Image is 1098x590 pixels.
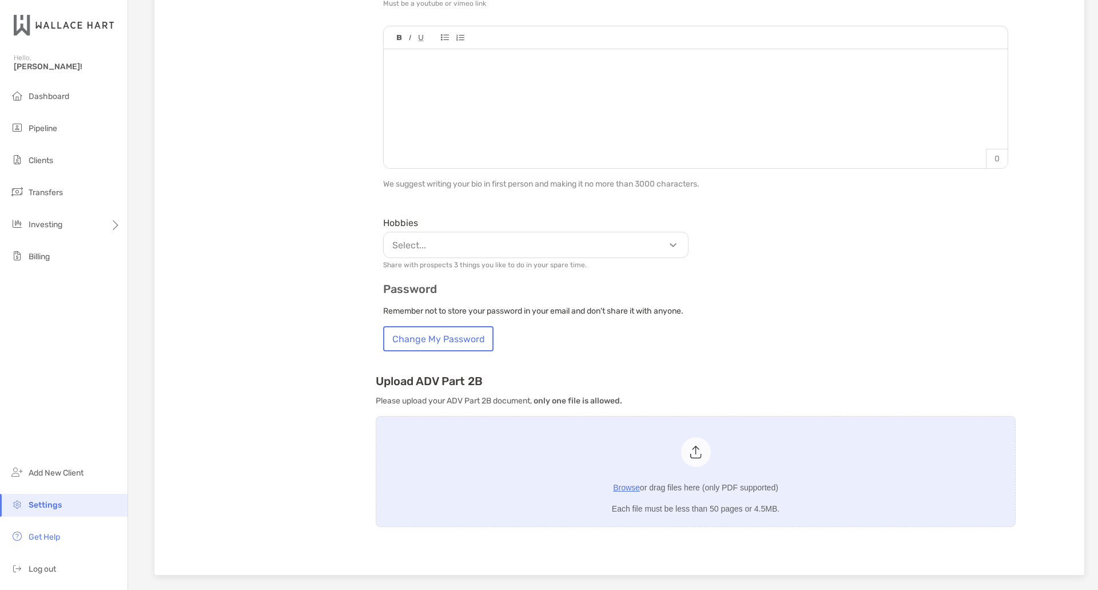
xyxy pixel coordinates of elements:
[383,283,1008,296] h3: Password
[10,561,24,575] img: logout icon
[613,483,640,492] span: Browse
[10,465,24,479] img: add_new_client icon
[613,481,778,495] p: or drag files here (only PDF supported)
[383,261,689,269] p: Share with prospects 3 things you like to do in your spare time.
[29,156,53,165] span: Clients
[29,468,83,478] span: Add New Client
[10,497,24,511] img: settings icon
[397,35,402,41] img: Editor control icon
[383,177,1008,191] p: We suggest writing your bio in first person and making it no more than 3000 characters.
[29,564,56,574] span: Log out
[383,304,1008,318] p: Remember not to store your password in your email and don't share it with anyone.
[10,153,24,167] img: clients icon
[376,394,1016,408] p: Please upload your ADV Part 2B document,
[409,35,411,41] img: Editor control icon
[376,417,1015,526] span: Browseor drag files here (only PDF supported)Each file must be less than 50 pages or 4.5MB.
[10,249,24,263] img: billing icon
[14,62,121,72] span: [PERSON_NAME]!
[986,149,1008,168] p: 0
[534,396,622,406] b: only one file is allowed.
[10,529,24,543] img: get-help icon
[383,326,494,351] button: Change My Password
[29,92,69,101] span: Dashboard
[14,5,114,46] img: Zoe Logo
[29,500,62,510] span: Settings
[10,185,24,199] img: transfers icon
[10,217,24,231] img: investing icon
[387,238,691,252] p: Select...
[418,35,424,41] img: Editor control icon
[10,89,24,102] img: dashboard icon
[29,188,63,197] span: Transfers
[29,252,50,262] span: Billing
[612,502,779,516] p: Each file must be less than 50 pages or 4.5MB.
[456,34,464,41] img: Editor control icon
[29,124,57,133] span: Pipeline
[383,217,689,228] div: Hobbies
[10,121,24,134] img: pipeline icon
[29,532,60,542] span: Get Help
[441,34,449,41] img: Editor control icon
[29,220,62,229] span: Investing
[376,374,1016,388] h3: Upload ADV Part 2B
